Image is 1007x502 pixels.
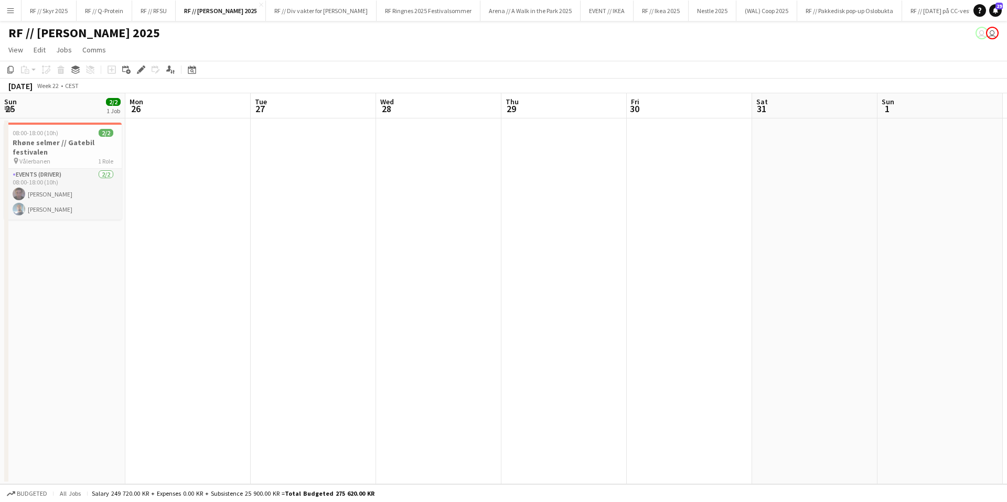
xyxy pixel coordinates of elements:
div: [DATE] [8,81,33,91]
button: RF // Div vakter for [PERSON_NAME] [266,1,377,21]
button: RF // Q-Protein [77,1,132,21]
span: Thu [506,97,519,106]
span: 31 [755,103,768,115]
span: View [8,45,23,54]
app-card-role: Events (Driver)2/208:00-18:00 (10h)[PERSON_NAME][PERSON_NAME] [4,169,122,220]
button: RF // RFSU [132,1,176,21]
button: (WAL) Coop 2025 [736,1,797,21]
span: 08:00-18:00 (10h) [13,129,58,137]
span: Tue [255,97,267,106]
span: Vålerbanen [19,157,50,165]
span: Total Budgeted 275 620.00 KR [285,489,374,497]
span: Edit [34,45,46,54]
app-job-card: 08:00-18:00 (10h)2/2Rhøne selmer // Gatebil festivalen Vålerbanen1 RoleEvents (Driver)2/208:00-18... [4,123,122,220]
div: Salary 249 720.00 KR + Expenses 0.00 KR + Subsistence 25 900.00 KR = [92,489,374,497]
span: Sun [882,97,894,106]
button: EVENT // IKEA [581,1,634,21]
span: Comms [82,45,106,54]
span: 1 [880,103,894,115]
button: Arena // A Walk in the Park 2025 [480,1,581,21]
div: CEST [65,82,79,90]
span: 25 [3,103,17,115]
button: RF // [PERSON_NAME] 2025 [176,1,266,21]
button: Nestle 2025 [689,1,736,21]
h3: Rhøne selmer // Gatebil festivalen [4,138,122,157]
span: 26 [128,103,143,115]
span: Jobs [56,45,72,54]
button: Budgeted [5,488,49,499]
span: Budgeted [17,490,47,497]
a: Jobs [52,43,76,57]
a: View [4,43,27,57]
h1: RF // [PERSON_NAME] 2025 [8,25,160,41]
a: Edit [29,43,50,57]
span: Week 22 [35,82,61,90]
button: RF // Ikea 2025 [634,1,689,21]
span: Wed [380,97,394,106]
span: 2/2 [99,129,113,137]
span: 28 [379,103,394,115]
div: 1 Job [106,107,120,115]
a: Comms [78,43,110,57]
span: 29 [995,3,1003,9]
button: RF Ringnes 2025 Festivalsommer [377,1,480,21]
app-user-avatar: Fredrikke Moland Flesner [986,27,999,39]
span: All jobs [58,489,83,497]
span: 27 [253,103,267,115]
span: 30 [629,103,639,115]
span: 29 [504,103,519,115]
button: RF // Skyr 2025 [22,1,77,21]
span: 2/2 [106,98,121,106]
span: Sun [4,97,17,106]
app-user-avatar: Fredrikke Moland Flesner [976,27,988,39]
span: Mon [130,97,143,106]
a: 29 [989,4,1002,17]
button: RF // Pakkedisk pop-up Oslobukta [797,1,902,21]
span: 1 Role [98,157,113,165]
span: Fri [631,97,639,106]
span: Sat [756,97,768,106]
button: RF // [DATE] på CC-vest [902,1,980,21]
